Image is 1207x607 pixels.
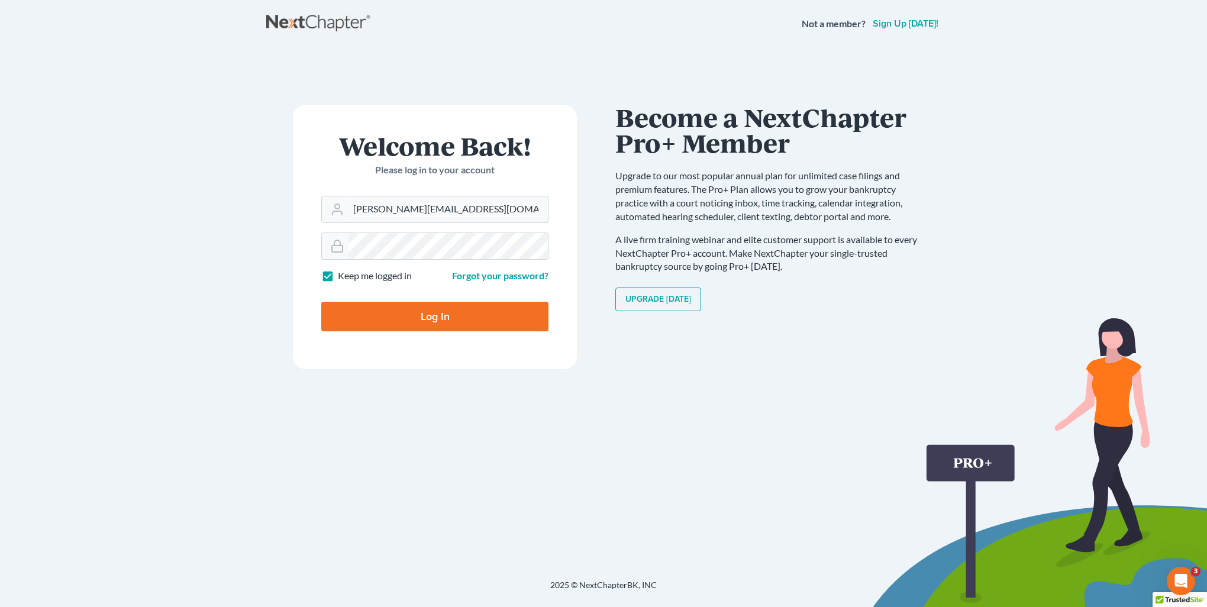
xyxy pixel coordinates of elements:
label: Keep me logged in [338,269,412,283]
a: Forgot your password? [452,270,548,281]
input: Email Address [348,196,548,222]
input: Log In [321,302,548,331]
h1: Become a NextChapter Pro+ Member [615,105,929,155]
strong: Not a member? [802,17,866,31]
div: 2025 © NextChapterBK, INC [266,579,941,600]
iframe: Intercom live chat [1167,567,1195,595]
p: A live firm training webinar and elite customer support is available to every NextChapter Pro+ ac... [615,233,929,274]
a: Upgrade [DATE] [615,288,701,311]
a: Sign up [DATE]! [870,19,941,28]
p: Upgrade to our most popular annual plan for unlimited case filings and premium features. The Pro+... [615,169,929,223]
span: 3 [1191,567,1200,576]
p: Please log in to your account [321,163,548,177]
h1: Welcome Back! [321,133,548,159]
